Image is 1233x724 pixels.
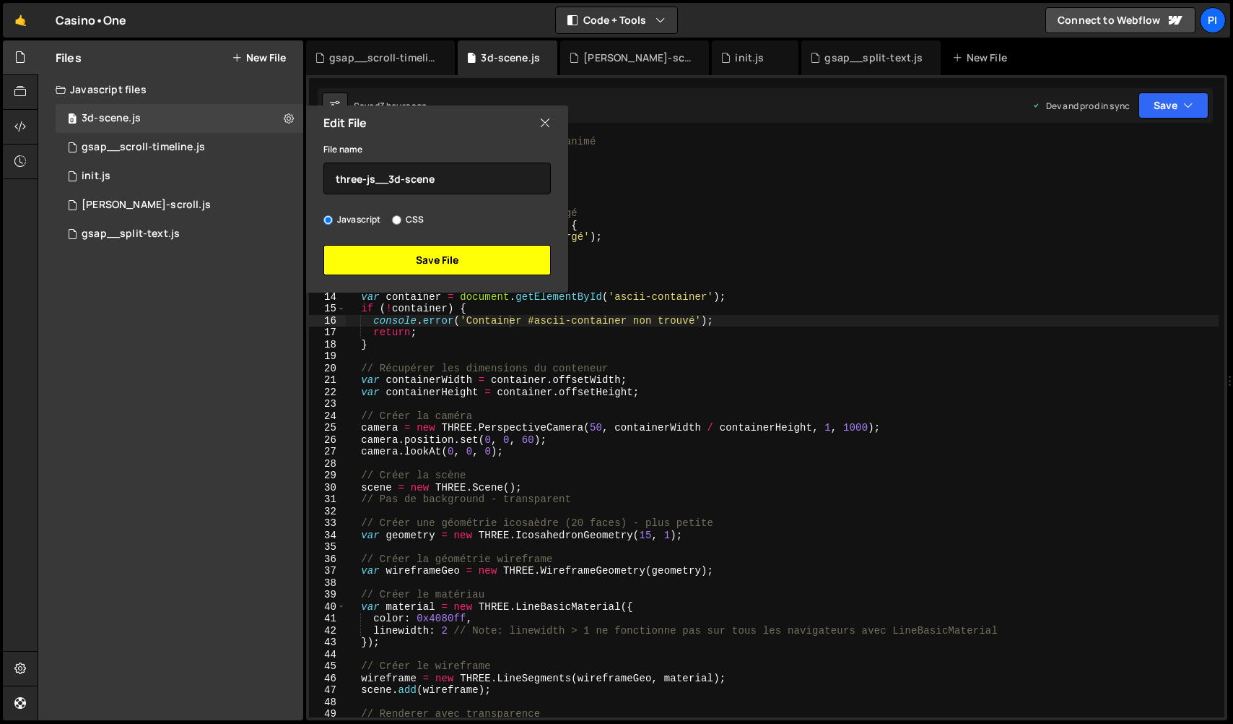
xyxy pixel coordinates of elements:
h2: Files [56,50,82,66]
div: gsap__scroll-timeline.js [82,141,205,154]
div: 49 [309,708,346,720]
div: 24 [309,410,346,423]
div: 28 [309,458,346,470]
h2: Edit File [323,115,367,131]
div: 31 [309,494,346,506]
div: 22 [309,387,346,399]
button: Save [1138,92,1208,118]
input: CSS [392,215,401,225]
div: 36 [309,553,346,566]
div: 47 [309,684,346,697]
div: 48 [309,697,346,709]
label: CSS [392,212,424,227]
div: 3 hours ago [380,100,427,112]
div: 14 [309,291,346,303]
label: File name [323,142,362,157]
div: gsap__split-text.js [56,220,303,249]
button: Code + Tools [556,7,677,33]
div: 20 [309,363,346,375]
div: 40 [309,601,346,613]
a: Connect to Webflow [1045,7,1195,33]
div: 17359/48279.js [56,162,303,191]
div: Saved [354,100,427,112]
div: init.js [82,170,110,183]
div: 44 [309,649,346,661]
div: [PERSON_NAME]-scroll.js [82,199,211,212]
div: 46 [309,673,346,685]
div: 39 [309,589,346,601]
div: 17359/48306.js [56,191,303,220]
div: 33 [309,517,346,530]
a: Pi [1200,7,1226,33]
div: gsap__split-text.js [82,228,180,241]
div: 15 [309,303,346,315]
input: Javascript [323,215,333,225]
div: Javascript files [38,75,303,104]
div: 45 [309,660,346,673]
div: 16 [309,315,346,327]
div: 17359/48366.js [56,104,303,133]
label: Javascript [323,212,381,227]
a: 🤙 [3,3,38,38]
div: gsap__scroll-timeline.js [329,51,437,65]
div: gsap__scroll-timeline.js [56,133,303,162]
input: Name [323,163,551,194]
div: gsap__split-text.js [824,51,923,65]
div: 21 [309,374,346,387]
div: 17 [309,327,346,339]
div: 3d-scene.js [481,51,540,65]
div: 42 [309,625,346,637]
div: 37 [309,565,346,577]
div: 25 [309,422,346,434]
div: 38 [309,577,346,590]
div: 34 [309,530,346,542]
div: 30 [309,482,346,494]
button: New File [232,52,286,64]
div: 35 [309,541,346,553]
div: [PERSON_NAME]-scroll.js [583,51,692,65]
button: Save File [323,245,551,275]
div: 29 [309,470,346,482]
span: 0 [68,114,77,126]
div: 27 [309,446,346,458]
div: Casino•One [56,12,127,29]
div: 32 [309,506,346,518]
div: 19 [309,350,346,363]
div: 26 [309,434,346,447]
div: Dev and prod in sync [1032,100,1130,112]
div: 43 [309,637,346,649]
div: 41 [309,613,346,625]
div: New File [952,51,1013,65]
div: 23 [309,398,346,410]
div: 3d-scene.js [82,112,141,125]
div: 18 [309,339,346,351]
div: init.js [735,51,764,65]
